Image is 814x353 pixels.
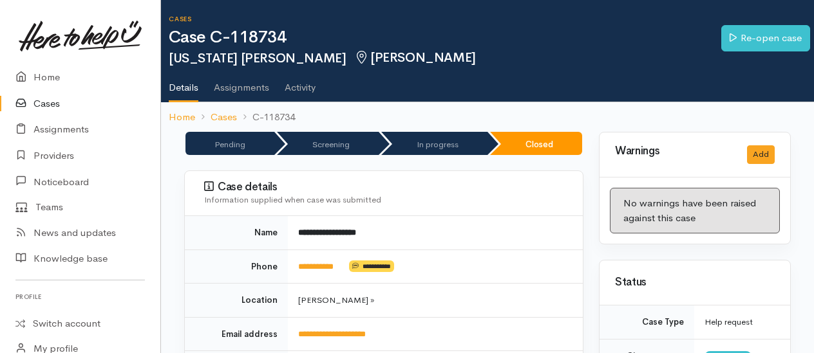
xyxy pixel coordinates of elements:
[185,249,288,284] td: Phone
[354,50,475,66] span: [PERSON_NAME]
[185,284,288,318] td: Location
[161,102,814,132] nav: breadcrumb
[747,145,775,164] button: Add
[615,145,732,158] h3: Warnings
[185,132,274,155] li: Pending
[204,194,567,206] div: Information supplied when case was submitted
[169,110,195,125] a: Home
[185,216,288,249] td: Name
[277,132,379,155] li: Screening
[721,25,810,51] a: Re-open case
[381,132,487,155] li: In progress
[169,15,721,23] h6: Cases
[615,276,775,289] h3: Status
[694,305,790,339] td: Help request
[490,132,582,155] li: Closed
[214,65,269,101] a: Assignments
[185,317,288,351] td: Email address
[211,110,237,125] a: Cases
[169,65,198,102] a: Details
[237,110,295,125] li: C-118734
[15,288,145,305] h6: Profile
[204,181,567,194] h3: Case details
[169,51,721,66] h2: [US_STATE] [PERSON_NAME]
[285,65,316,101] a: Activity
[610,188,780,233] div: No warnings have been raised against this case
[600,305,694,339] td: Case Type
[298,294,374,305] span: [PERSON_NAME] »
[169,28,721,47] h1: Case C-118734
